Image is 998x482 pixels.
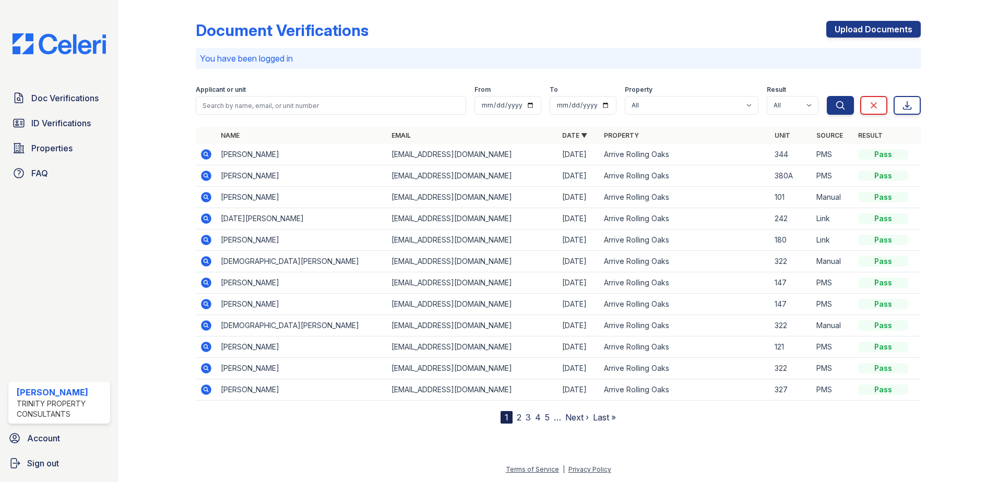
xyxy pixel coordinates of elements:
a: Doc Verifications [8,88,110,109]
a: 2 [517,412,521,423]
td: Arrive Rolling Oaks [600,165,770,187]
a: Date ▼ [562,131,587,139]
a: Last » [593,412,616,423]
td: 101 [770,187,812,208]
a: Sign out [4,453,114,474]
td: PMS [812,165,854,187]
td: PMS [812,336,854,358]
td: 242 [770,208,812,230]
a: Upload Documents [826,21,921,38]
td: [DATE] [558,208,600,230]
td: PMS [812,272,854,294]
div: Trinity Property Consultants [17,399,106,419]
td: [DEMOGRAPHIC_DATA][PERSON_NAME] [217,315,387,336]
td: [DATE] [558,144,600,165]
a: 4 [535,412,541,423]
a: Result [858,131,883,139]
td: [DATE] [558,294,600,315]
a: Privacy Policy [568,465,611,473]
td: [DATE] [558,165,600,187]
td: [EMAIL_ADDRESS][DOMAIN_NAME] [387,336,558,358]
a: 3 [526,412,531,423]
div: Pass [858,320,908,331]
td: [EMAIL_ADDRESS][DOMAIN_NAME] [387,230,558,251]
td: 147 [770,272,812,294]
a: Property [604,131,639,139]
td: Arrive Rolling Oaks [600,187,770,208]
td: PMS [812,379,854,401]
label: Property [625,86,652,94]
a: Email [391,131,411,139]
div: Pass [858,149,908,160]
td: 121 [770,336,812,358]
td: [DEMOGRAPHIC_DATA][PERSON_NAME] [217,251,387,272]
td: [PERSON_NAME] [217,144,387,165]
td: [PERSON_NAME] [217,187,387,208]
td: [DATE] [558,379,600,401]
td: PMS [812,294,854,315]
td: [DATE] [558,230,600,251]
td: [PERSON_NAME] [217,165,387,187]
td: Arrive Rolling Oaks [600,144,770,165]
td: 322 [770,358,812,379]
td: PMS [812,358,854,379]
a: Next › [565,412,589,423]
td: [DATE] [558,272,600,294]
td: [EMAIL_ADDRESS][DOMAIN_NAME] [387,294,558,315]
td: [EMAIL_ADDRESS][DOMAIN_NAME] [387,208,558,230]
td: Arrive Rolling Oaks [600,208,770,230]
a: ID Verifications [8,113,110,134]
div: Pass [858,213,908,224]
div: [PERSON_NAME] [17,386,106,399]
div: Pass [858,171,908,181]
div: Pass [858,384,908,395]
span: Properties [31,142,73,154]
td: [PERSON_NAME] [217,336,387,358]
td: 380A [770,165,812,187]
td: Arrive Rolling Oaks [600,315,770,336]
td: 180 [770,230,812,251]
td: [DATE] [558,251,600,272]
td: [EMAIL_ADDRESS][DOMAIN_NAME] [387,187,558,208]
td: [DATE][PERSON_NAME] [217,208,387,230]
span: Doc Verifications [31,92,99,104]
td: [PERSON_NAME] [217,358,387,379]
div: Pass [858,342,908,352]
div: Pass [858,299,908,309]
td: PMS [812,144,854,165]
td: 147 [770,294,812,315]
td: Arrive Rolling Oaks [600,379,770,401]
div: Pass [858,192,908,202]
td: [EMAIL_ADDRESS][DOMAIN_NAME] [387,251,558,272]
td: Arrive Rolling Oaks [600,272,770,294]
td: Manual [812,315,854,336]
span: … [554,411,561,424]
td: Link [812,208,854,230]
span: Account [27,432,60,444]
span: ID Verifications [31,117,91,129]
div: Document Verifications [196,21,369,40]
td: Arrive Rolling Oaks [600,294,770,315]
td: [DATE] [558,336,600,358]
td: [PERSON_NAME] [217,379,387,401]
div: | [563,465,565,473]
input: Search by name, email, or unit number [196,96,466,115]
div: Pass [858,363,908,373]
div: 1 [501,411,513,424]
td: [PERSON_NAME] [217,294,387,315]
td: Manual [812,187,854,208]
p: You have been logged in [200,52,917,65]
a: Name [221,131,240,139]
span: Sign out [27,457,59,469]
td: 322 [770,315,812,336]
td: [EMAIL_ADDRESS][DOMAIN_NAME] [387,379,558,401]
td: Manual [812,251,854,272]
a: FAQ [8,163,110,184]
td: 344 [770,144,812,165]
a: Unit [775,131,790,139]
td: Arrive Rolling Oaks [600,336,770,358]
td: 322 [770,251,812,272]
a: Source [816,131,843,139]
a: Properties [8,138,110,159]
